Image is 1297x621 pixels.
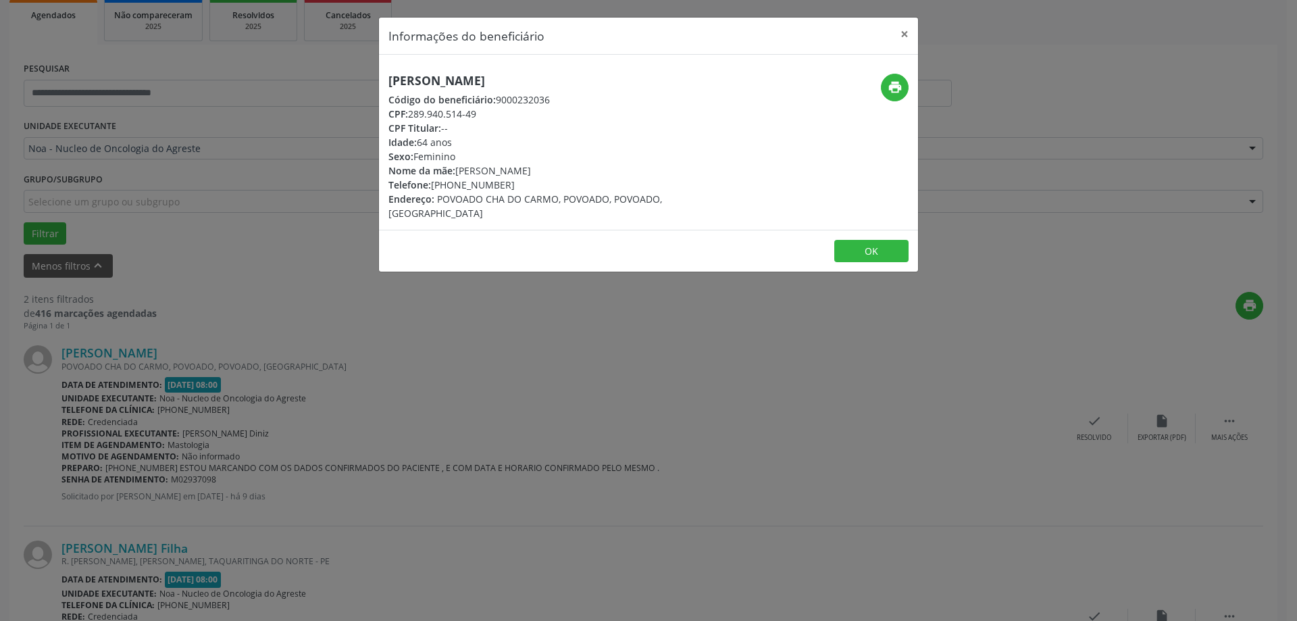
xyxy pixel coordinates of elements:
div: Feminino [388,149,729,164]
span: Idade: [388,136,417,149]
span: CPF Titular: [388,122,441,134]
div: -- [388,121,729,135]
button: OK [834,240,909,263]
h5: [PERSON_NAME] [388,74,729,88]
h5: Informações do beneficiário [388,27,544,45]
span: POVOADO CHA DO CARMO, POVOADO, POVOADO, [GEOGRAPHIC_DATA] [388,193,662,220]
span: Sexo: [388,150,413,163]
button: print [881,74,909,101]
div: 64 anos [388,135,729,149]
div: [PHONE_NUMBER] [388,178,729,192]
div: 9000232036 [388,93,729,107]
span: Nome da mãe: [388,164,455,177]
div: [PERSON_NAME] [388,164,729,178]
button: Close [891,18,918,51]
span: Telefone: [388,178,431,191]
span: CPF: [388,107,408,120]
div: 289.940.514-49 [388,107,729,121]
span: Código do beneficiário: [388,93,496,106]
i: print [888,80,902,95]
span: Endereço: [388,193,434,205]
